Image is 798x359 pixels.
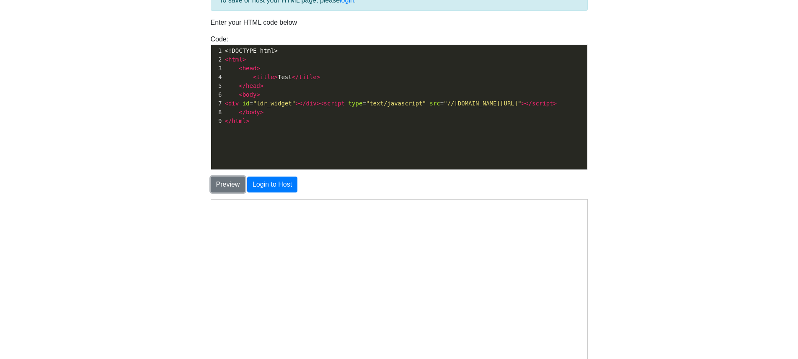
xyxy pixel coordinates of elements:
span: > [260,82,263,89]
div: Code: [204,34,594,170]
span: body [243,91,257,98]
span: div [306,100,316,107]
span: html [228,56,243,63]
span: < [225,100,228,107]
span: "text/javascript" [366,100,426,107]
span: > [260,109,263,115]
span: < [239,65,242,72]
span: "ldr_widget" [253,100,295,107]
span: type [349,100,363,107]
span: script [324,100,345,107]
span: > [256,91,260,98]
span: < [253,74,256,80]
span: >< [317,100,324,107]
div: 2 [211,55,223,64]
span: > [317,74,320,80]
span: > [553,100,557,107]
span: title [256,74,274,80]
div: 6 [211,90,223,99]
span: > [274,74,278,80]
span: head [246,82,260,89]
span: title [299,74,317,80]
span: head [243,65,257,72]
button: Login to Host [247,177,297,192]
span: "//[DOMAIN_NAME][URL]" [444,100,521,107]
span: script [532,100,553,107]
span: html [232,118,246,124]
p: Enter your HTML code below [211,18,588,28]
div: 8 [211,108,223,117]
span: > [256,65,260,72]
span: src [429,100,440,107]
span: ></ [295,100,306,107]
span: Test [225,74,320,80]
span: body [246,109,260,115]
span: < [225,56,228,63]
span: id [243,100,250,107]
span: <!DOCTYPE html> [225,47,278,54]
span: ></ [522,100,532,107]
span: </ [239,82,246,89]
span: </ [225,118,232,124]
span: </ [239,109,246,115]
div: 3 [211,64,223,73]
span: > [243,56,246,63]
div: 1 [211,46,223,55]
div: 4 [211,73,223,82]
span: < [239,91,242,98]
button: Preview [211,177,245,192]
span: </ [292,74,299,80]
div: 9 [211,117,223,126]
div: 7 [211,99,223,108]
span: = = = [225,100,557,107]
span: > [246,118,249,124]
span: div [228,100,239,107]
div: 5 [211,82,223,90]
